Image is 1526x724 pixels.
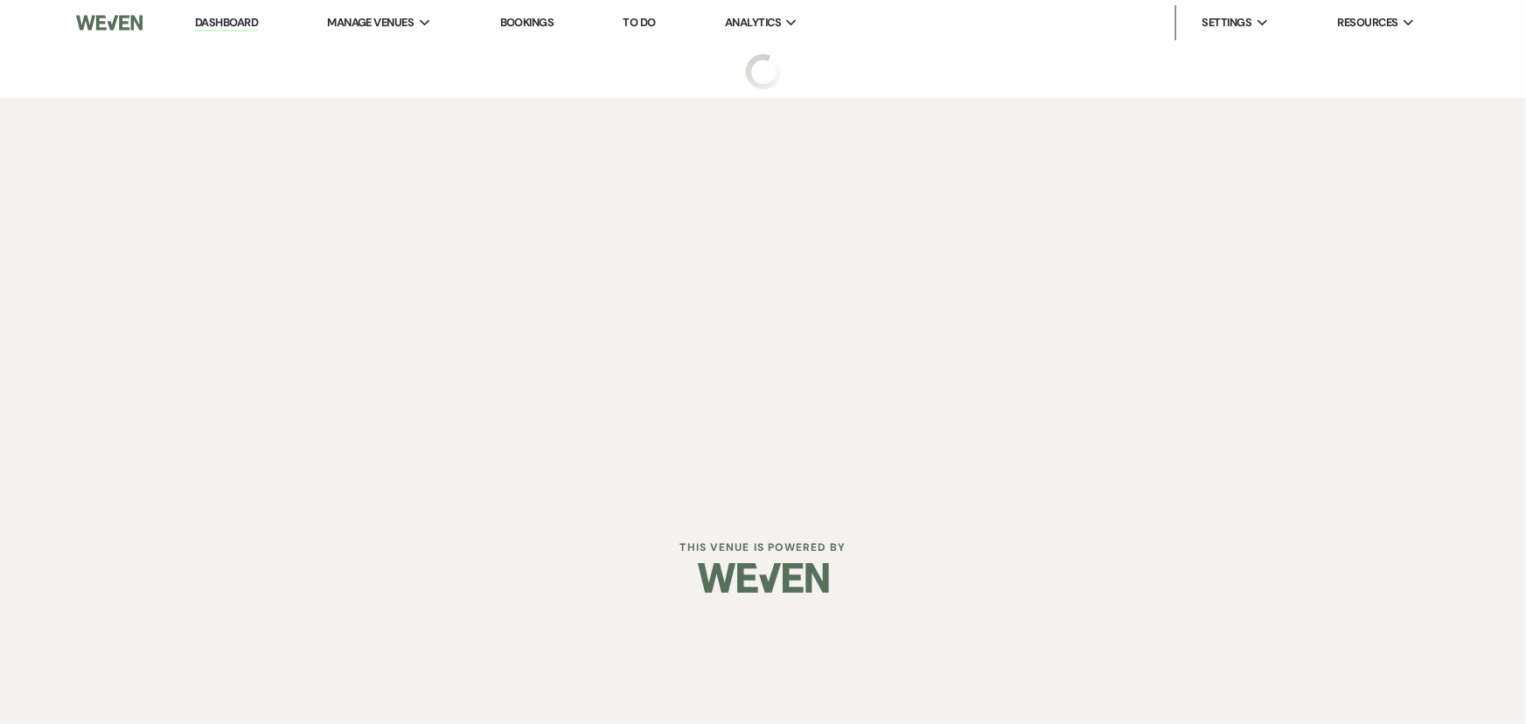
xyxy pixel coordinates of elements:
span: Resources [1338,14,1398,31]
span: Analytics [725,14,781,31]
img: Weven Logo [698,547,829,609]
span: Manage Venues [327,14,414,31]
img: loading spinner [746,54,781,89]
a: Bookings [500,15,554,30]
a: Dashboard [195,15,258,31]
a: To Do [624,15,656,30]
img: Weven Logo [76,4,143,41]
span: Settings [1202,14,1252,31]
